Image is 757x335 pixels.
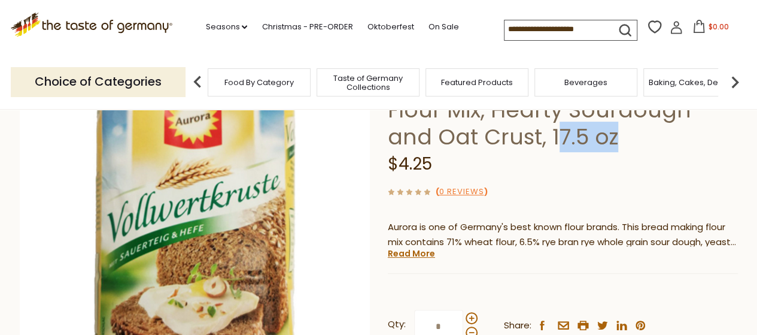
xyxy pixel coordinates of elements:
[504,318,531,333] span: Share:
[685,20,736,38] button: $0.00
[224,78,294,87] a: Food By Category
[388,220,738,250] p: Aurora is one of Germany's best known flour brands. This bread making flour mix contains 71% whea...
[320,74,416,92] a: Taste of Germany Collections
[649,78,741,87] a: Baking, Cakes, Desserts
[428,20,458,34] a: On Sale
[388,248,435,259] a: Read More
[367,20,414,34] a: Oktoberfest
[435,186,487,197] span: ( )
[441,78,513,87] a: Featured Products
[388,70,738,150] h1: Aurora "Vollwertkruste" Bread Flour Mix, Hearty Sourdough and Oat Crust, 17.5 oz
[205,20,247,34] a: Seasons
[388,317,406,332] strong: Qty:
[11,67,186,96] p: Choice of Categories
[388,152,432,176] span: $4.25
[262,20,352,34] a: Christmas - PRE-ORDER
[564,78,607,87] a: Beverages
[186,70,209,94] img: previous arrow
[723,70,747,94] img: next arrow
[708,22,728,32] span: $0.00
[439,186,484,198] a: 0 Reviews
